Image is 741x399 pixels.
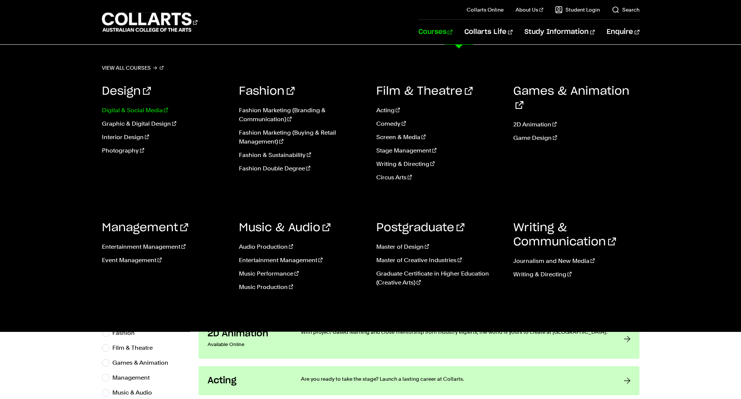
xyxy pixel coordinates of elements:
a: Student Login [555,6,600,13]
a: Digital & Social Media [102,106,228,115]
h3: 2D Animation [208,328,286,339]
a: Search [612,6,639,13]
h3: Acting [208,375,286,386]
a: Collarts Life [464,20,513,44]
a: Audio Production [239,242,365,251]
a: Entertainment Management [102,242,228,251]
a: 2D Animation Available Online With project-based learning and close mentorship from industry expe... [199,319,639,359]
a: Event Management [102,256,228,265]
a: Management [102,222,188,233]
a: Postgraduate [376,222,464,233]
a: Graduate Certificate in Higher Education (Creative Arts) [376,269,502,287]
a: Journalism and New Media [513,257,639,266]
a: Courses [418,20,452,44]
a: Enquire [607,20,639,44]
a: Circus Arts [376,173,502,182]
a: Acting Are you ready to take the stage? Launch a lasting career at Collarts. [199,366,639,395]
label: Management [112,373,156,383]
a: Writing & Directing [376,160,502,169]
a: Interior Design [102,133,228,142]
label: Music & Audio [112,387,158,398]
a: Fashion Marketing (Buying & Retail Management) [239,128,365,146]
a: Music & Audio [239,222,330,233]
a: View all courses [102,63,164,73]
a: Master of Design [376,242,502,251]
a: Writing & Communication [513,222,616,248]
a: Music Production [239,283,365,292]
a: Design [102,86,151,97]
a: Screen & Media [376,133,502,142]
a: About Us [516,6,543,13]
a: Music Performance [239,269,365,278]
label: Games & Animation [112,358,174,368]
a: Study Information [524,20,595,44]
a: Fashion & Sustainability [239,151,365,160]
label: Film & Theatre [112,343,159,353]
a: Photography [102,146,228,155]
label: Fashion [112,328,141,338]
a: Collarts Online [467,6,504,13]
a: Stage Management [376,146,502,155]
a: Games & Animation [513,86,629,111]
p: Available Online [208,339,286,350]
a: Fashion [239,86,295,97]
a: Fashion Double Degree [239,164,365,173]
p: With project-based learning and close mentorship from industry experts, the world is yours to cre... [301,328,609,336]
p: Are you ready to take the stage? Launch a lasting career at Collarts. [301,375,609,383]
a: Writing & Directing [513,270,639,279]
a: Game Design [513,133,639,142]
a: Comedy [376,119,502,128]
a: Film & Theatre [376,86,473,97]
a: Master of Creative Industries [376,256,502,265]
a: Fashion Marketing (Branding & Communication) [239,106,365,124]
a: Entertainment Management [239,256,365,265]
a: Graphic & Digital Design [102,119,228,128]
a: 2D Animation [513,120,639,129]
a: Acting [376,106,502,115]
div: Go to homepage [102,12,197,33]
